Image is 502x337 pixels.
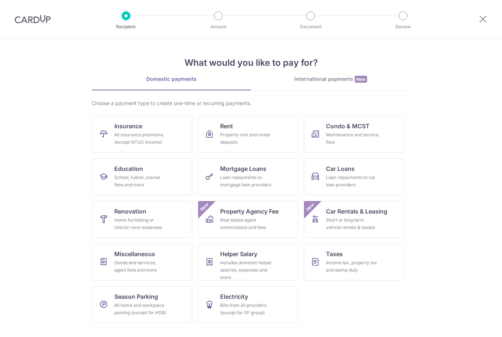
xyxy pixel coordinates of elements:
[220,122,233,130] span: Rent
[198,158,298,195] a: Mortgage LoansLoan repayments to mortgage loan providers
[220,259,273,281] div: Includes domestic helper salaries, expenses and more
[326,164,355,173] span: Car Loans
[220,131,273,146] div: Property rent and rental deposits
[220,292,248,301] span: Electricity
[92,100,410,107] div: Choose a payment type to create one-time or recurring payments.
[198,116,298,153] a: RentProperty rent and rental deposits
[114,302,167,316] div: All home and workplace parking (except for HDB)
[304,244,404,280] a: TaxesIncome tax, property tax and stamp duty
[326,259,379,274] div: Income tax, property tax and stamp duty
[114,250,155,258] span: Miscellaneous
[220,164,266,173] span: Mortgage Loans
[198,201,211,213] span: New
[92,286,192,323] a: Season ParkingAll home and workplace parking (except for HDB)
[114,292,158,301] span: Season Parking
[191,23,245,31] p: Amount
[304,201,404,238] a: Car Rentals & LeasingShort or long‑term vehicle rentals & leasesNew
[92,158,192,195] a: EducationSchool, tuition, course fees and more
[114,259,167,274] div: Goods and services, agent fees and more
[220,207,279,216] span: Property Agency Fee
[92,75,251,83] div: Domestic payments
[220,302,273,316] div: Bills from all providers (except for SP group)
[114,216,167,231] div: Home furnishing or interior reno-expenses
[114,131,167,146] div: All insurance premiums (except NTUC Income)
[114,122,142,130] span: Insurance
[326,250,343,258] span: Taxes
[114,207,146,216] span: Renovation
[304,201,316,213] span: New
[326,122,370,130] span: Condo & MCST
[326,216,379,231] div: Short or long‑term vehicle rentals & leases
[220,250,257,258] span: Helper Salary
[376,23,430,31] p: Review
[198,244,298,280] a: Helper SalaryIncludes domestic helper salaries, expenses and more
[92,244,192,280] a: MiscellaneousGoods and services, agent fees and more
[92,56,410,69] h4: What would you like to pay for?
[114,164,143,173] span: Education
[92,116,192,153] a: InsuranceAll insurance premiums (except NTUC Income)
[92,201,192,238] a: RenovationHome furnishing or interior reno-expenses
[220,174,273,189] div: Loan repayments to mortgage loan providers
[326,131,379,146] div: Maintenance and service fees
[198,286,298,323] a: ElectricityBills from all providers (except for SP group)
[220,216,273,231] div: Real estate agent commissions and fees
[326,174,379,189] div: Loan repayments to car loan providers
[198,201,298,238] a: Property Agency FeeReal estate agent commissions and feesNew
[251,75,410,83] div: International payments
[283,23,338,31] p: Document
[326,207,387,216] span: Car Rentals & Leasing
[304,158,404,195] a: Car LoansLoan repayments to car loan providers
[304,116,404,153] a: Condo & MCSTMaintenance and service fees
[15,15,51,24] img: CardUp
[114,174,167,189] div: School, tuition, course fees and more
[355,76,367,83] span: New
[99,23,153,31] p: Recipient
